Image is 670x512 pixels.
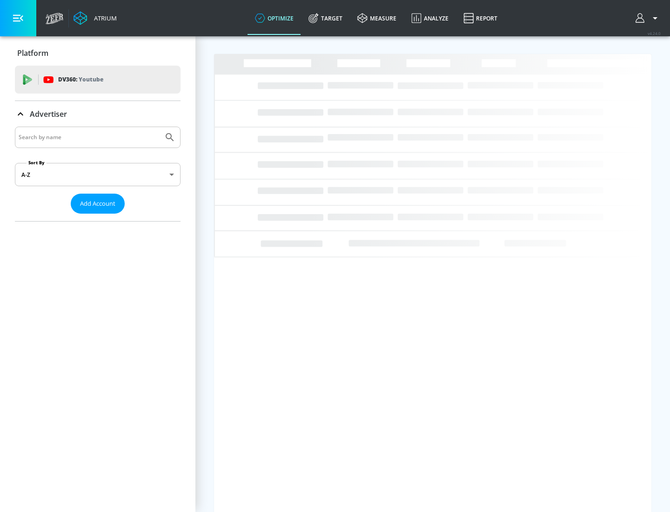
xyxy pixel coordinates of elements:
div: Atrium [90,14,117,22]
div: A-Z [15,163,181,186]
p: Youtube [79,74,103,84]
label: Sort By [27,160,47,166]
a: Analyze [404,1,456,35]
div: Advertiser [15,127,181,221]
span: Add Account [80,198,115,209]
p: Advertiser [30,109,67,119]
p: Platform [17,48,48,58]
input: Search by name [19,131,160,143]
a: Atrium [74,11,117,25]
a: Report [456,1,505,35]
a: optimize [248,1,301,35]
span: v 4.24.0 [648,31,661,36]
div: DV360: Youtube [15,66,181,94]
a: Target [301,1,350,35]
a: measure [350,1,404,35]
button: Add Account [71,194,125,214]
p: DV360: [58,74,103,85]
nav: list of Advertiser [15,214,181,221]
div: Platform [15,40,181,66]
div: Advertiser [15,101,181,127]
